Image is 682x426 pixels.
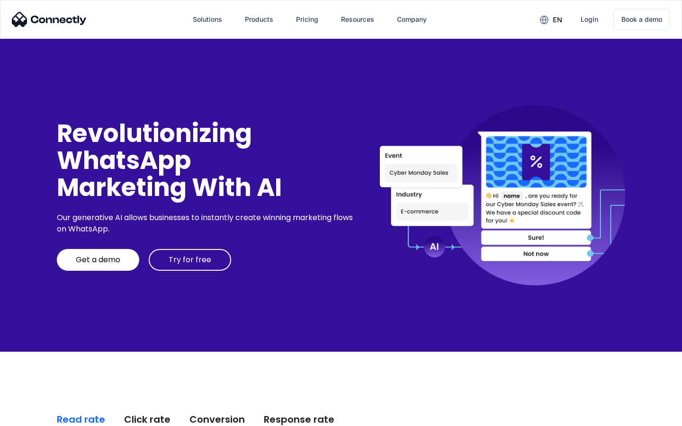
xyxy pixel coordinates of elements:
div: Click rate [124,413,170,426]
img: Connectly Logo [12,12,87,27]
a: Get a demo [57,249,139,271]
div: en [553,13,562,27]
div: Our generative AI allows businesses to instantly create winning marketing flows on WhatsApp. [57,212,356,235]
a: Login [573,8,606,31]
a: Try for free [149,249,231,271]
div: Conversion [189,413,245,426]
div: Company [397,13,427,26]
a: Pricing [288,8,326,31]
div: Products [245,13,273,26]
div: Pricing [296,13,318,26]
div: Try for free [169,255,211,265]
div: Revolutionizing WhatsApp Marketing With AI [57,120,356,201]
div: Solutions [193,13,222,26]
div: Get a demo [76,255,120,265]
div: Read rate [57,413,105,426]
div: Response rate [264,413,334,426]
ul: Language list [19,409,57,423]
a: Book a demo [613,9,670,30]
aside: Language selected: English [9,409,57,423]
div: Login [581,13,598,26]
div: Resources [341,13,374,26]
